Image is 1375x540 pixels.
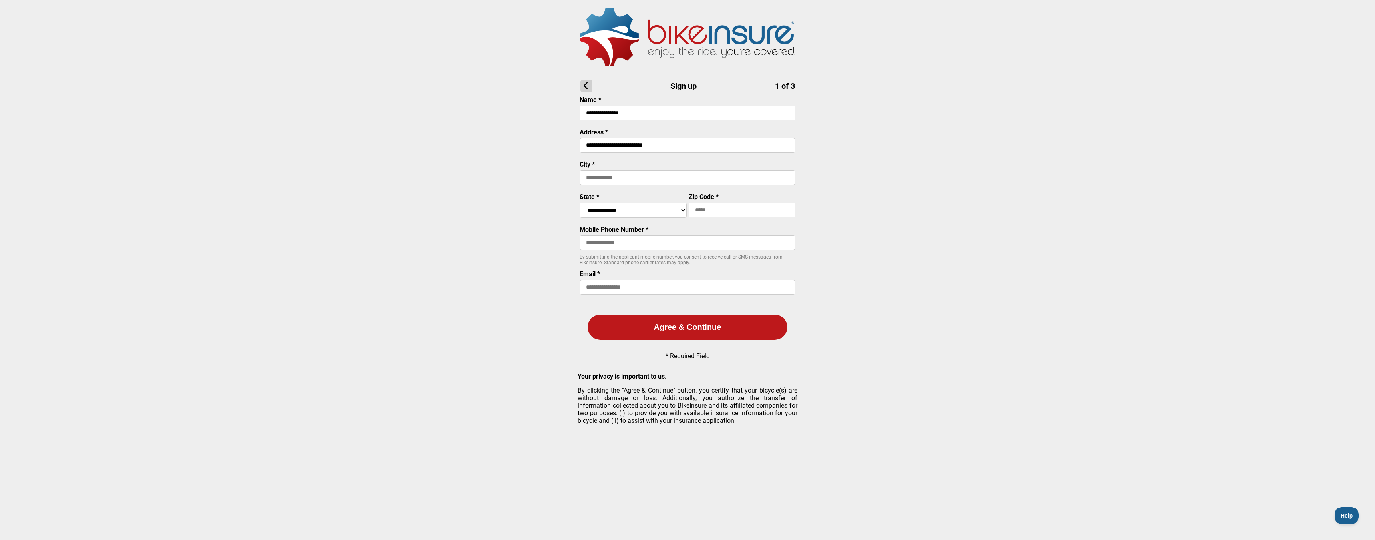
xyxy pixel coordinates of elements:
span: 1 of 3 [775,81,795,91]
h1: Sign up [580,80,795,92]
label: Name * [580,96,601,104]
p: By submitting the applicant mobile number, you consent to receive call or SMS messages from BikeI... [580,254,795,265]
label: Zip Code * [689,193,719,201]
iframe: Toggle Customer Support [1335,507,1359,524]
label: State * [580,193,599,201]
label: City * [580,161,595,168]
p: * Required Field [666,352,710,360]
button: Agree & Continue [588,315,787,340]
label: Address * [580,128,608,136]
strong: Your privacy is important to us. [578,373,667,380]
p: By clicking the "Agree & Continue" button, you certify that your bicycle(s) are without damage or... [578,387,797,424]
label: Email * [580,270,600,278]
label: Mobile Phone Number * [580,226,648,233]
